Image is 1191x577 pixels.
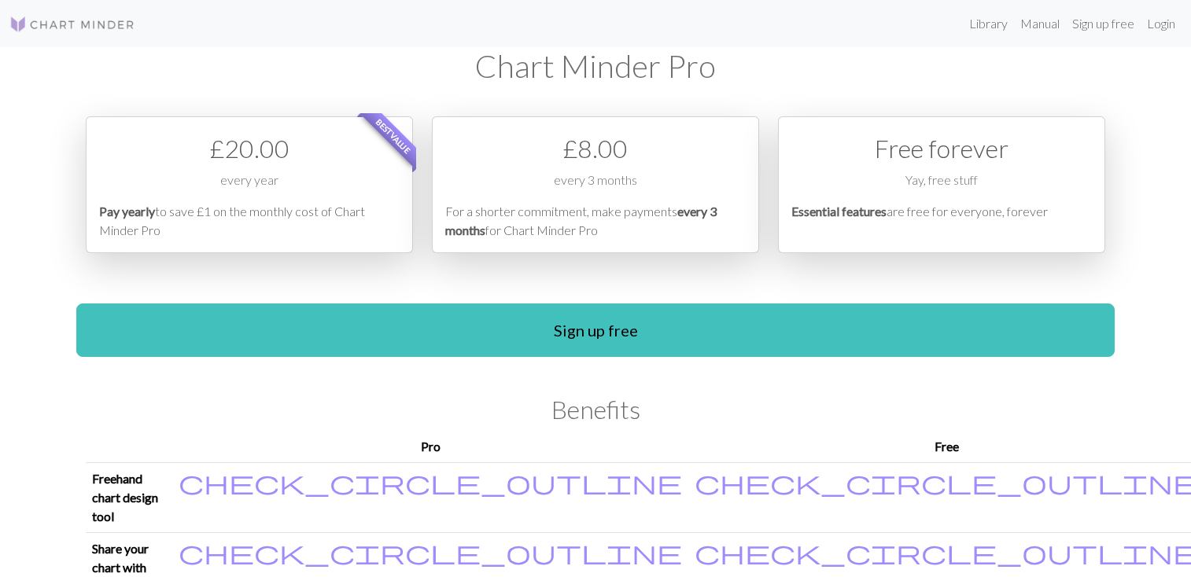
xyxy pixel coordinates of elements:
[791,202,1092,240] p: are free for everyone, forever
[99,202,400,240] p: to save £1 on the monthly cost of Chart Minder Pro
[360,103,427,170] span: Best value
[172,431,688,463] th: Pro
[791,204,887,219] em: Essential features
[791,130,1092,167] div: Free forever
[445,202,746,240] p: For a shorter commitment, make payments for Chart Minder Pro
[778,116,1105,253] div: Free option
[99,204,155,219] em: Pay yearly
[179,537,682,567] span: check_circle_outline
[99,130,400,167] div: £ 20.00
[92,469,166,526] p: Freehand chart design tool
[445,171,746,202] div: every 3 months
[791,171,1092,202] div: Yay, free stuff
[963,8,1014,39] a: Library
[86,47,1105,85] h1: Chart Minder Pro
[179,467,682,497] span: check_circle_outline
[76,303,1115,357] a: Sign up free
[86,395,1105,424] h2: Benefits
[1066,8,1141,39] a: Sign up free
[1141,8,1182,39] a: Login
[432,116,759,253] div: Payment option 2
[179,469,682,494] i: Included
[99,171,400,202] div: every year
[1014,8,1066,39] a: Manual
[9,15,135,34] img: Logo
[179,539,682,564] i: Included
[445,130,746,167] div: £ 8.00
[86,116,413,253] div: Payment option 1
